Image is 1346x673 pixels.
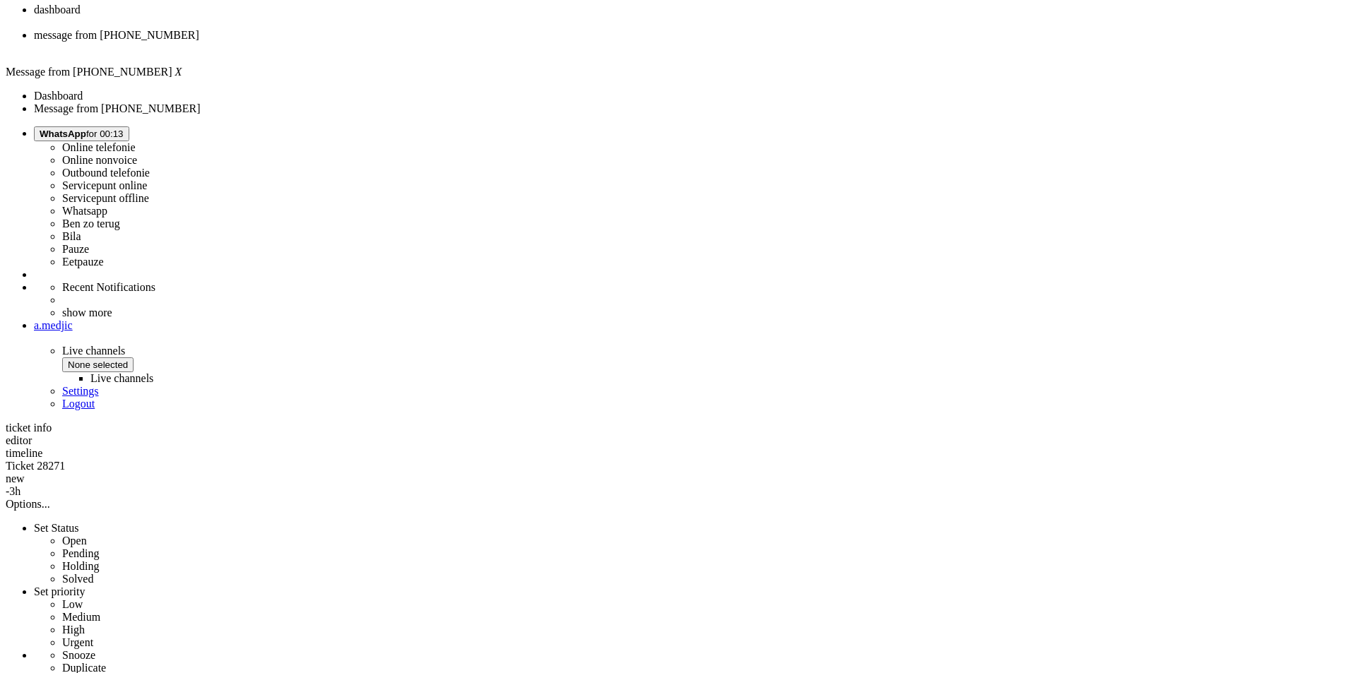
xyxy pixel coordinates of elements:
div: editor [6,434,1340,447]
span: None selected [68,359,128,370]
div: Close tab [34,42,1340,54]
li: Message from [PHONE_NUMBER] [34,102,1340,115]
li: Open [62,535,1340,547]
a: Settings [62,385,99,397]
ul: Set Status [34,535,1340,585]
label: Eetpauze [62,256,104,268]
li: Holding [62,560,1340,573]
div: new [6,472,1340,485]
label: Servicepunt online [62,179,147,191]
div: Close tab [34,16,1340,29]
label: Ben zo terug [62,218,120,230]
ul: Set priority [34,598,1340,649]
li: Snooze [62,649,1340,662]
li: Pending [62,547,1340,560]
span: dashboard [34,4,81,16]
label: Online telefonie [62,141,136,153]
button: None selected [62,357,134,372]
a: Logout [62,398,95,410]
span: Urgent [62,636,93,648]
div: ticket info [6,422,1340,434]
div: Options... [6,498,1340,511]
span: Set priority [34,585,85,597]
span: Open [62,535,87,547]
span: High [62,624,85,636]
li: High [62,624,1340,636]
a: a.medjic [34,319,1340,332]
li: 28271 [34,29,1340,54]
label: Pauze [62,243,89,255]
li: Recent Notifications [62,281,1340,294]
li: WhatsAppfor 00:13 Online telefonieOnline nonvoiceOutbound telefonieServicepunt onlineServicepunt ... [34,126,1340,268]
span: Holding [62,560,99,572]
span: Pending [62,547,99,559]
li: Medium [62,611,1340,624]
span: Message from [PHONE_NUMBER] [6,66,172,78]
a: show more [62,306,112,318]
li: Solved [62,573,1340,585]
div: Ticket 28271 [6,460,1340,472]
li: Set Status [34,522,1340,585]
span: message from [PHONE_NUMBER] [34,29,199,41]
body: Rich Text Area. Press ALT-0 for help. [6,6,206,30]
li: Set priority [34,585,1340,649]
button: WhatsAppfor 00:13 [34,126,129,141]
li: Dashboard [34,90,1340,102]
label: Bila [62,230,81,242]
span: Medium [62,611,100,623]
span: for 00:13 [40,129,124,139]
label: Outbound telefonie [62,167,150,179]
span: Low [62,598,83,610]
label: Servicepunt offline [62,192,149,204]
span: Set Status [34,522,79,534]
li: Low [62,598,1340,611]
div: -3h [6,485,1340,498]
label: Whatsapp [62,205,107,217]
label: Online nonvoice [62,154,137,166]
span: Snooze [62,649,95,661]
div: timeline [6,447,1340,460]
i: X [175,66,182,78]
li: Urgent [62,636,1340,649]
span: Solved [62,573,93,585]
label: Live channels [90,372,153,384]
li: Dashboard [34,4,1340,29]
span: WhatsApp [40,129,86,139]
span: Live channels [62,345,1340,385]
